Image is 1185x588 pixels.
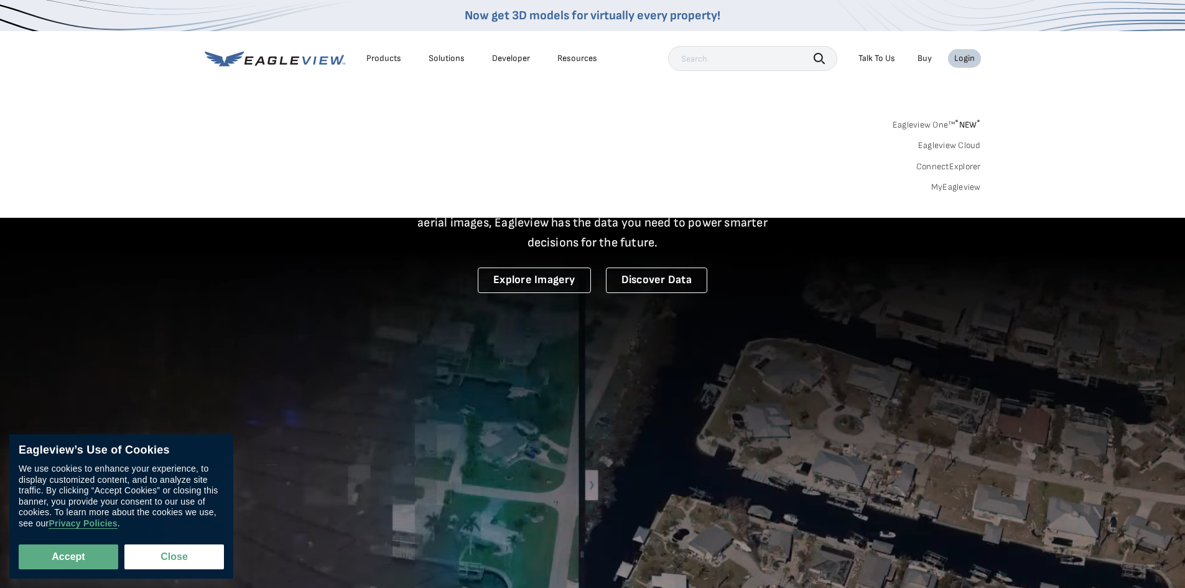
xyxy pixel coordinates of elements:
[19,444,224,457] div: Eagleview’s Use of Cookies
[893,116,981,130] a: Eagleview One™*NEW*
[918,140,981,151] a: Eagleview Cloud
[478,268,591,293] a: Explore Imagery
[402,193,783,253] p: A new era starts here. Built on more than 3.5 billion high-resolution aerial images, Eagleview ha...
[124,544,224,569] button: Close
[557,53,597,64] div: Resources
[366,53,401,64] div: Products
[465,8,720,23] a: Now get 3D models for virtually every property!
[918,53,932,64] a: Buy
[668,46,837,71] input: Search
[606,268,707,293] a: Discover Data
[955,119,980,130] span: NEW
[916,161,981,172] a: ConnectExplorer
[19,544,118,569] button: Accept
[492,53,530,64] a: Developer
[429,53,465,64] div: Solutions
[858,53,895,64] div: Talk To Us
[19,464,224,529] div: We use cookies to enhance your experience, to display customized content, and to analyze site tra...
[49,518,117,529] a: Privacy Policies
[931,182,981,193] a: MyEagleview
[954,53,975,64] div: Login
